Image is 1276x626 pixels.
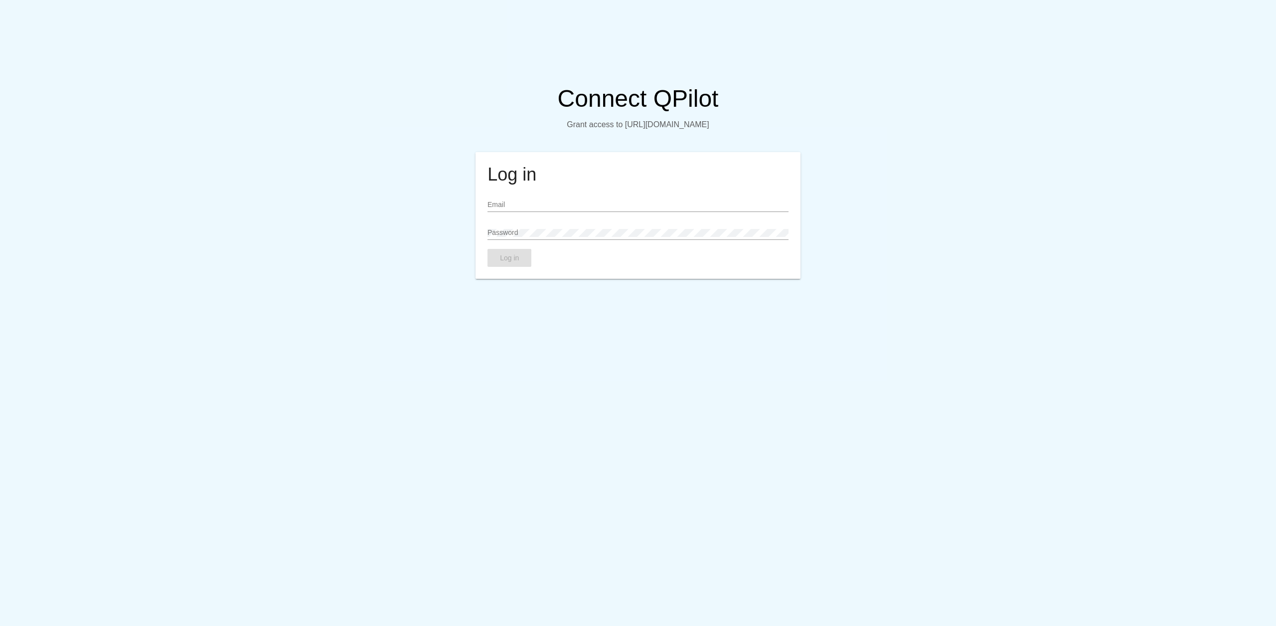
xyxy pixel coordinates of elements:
h1: Connect QPilot [476,85,800,112]
input: Email [487,201,788,209]
h2: Log in [487,164,788,185]
span: Log in [500,254,519,262]
button: Log in [487,249,531,267]
p: Grant access to [URL][DOMAIN_NAME] [476,120,800,129]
